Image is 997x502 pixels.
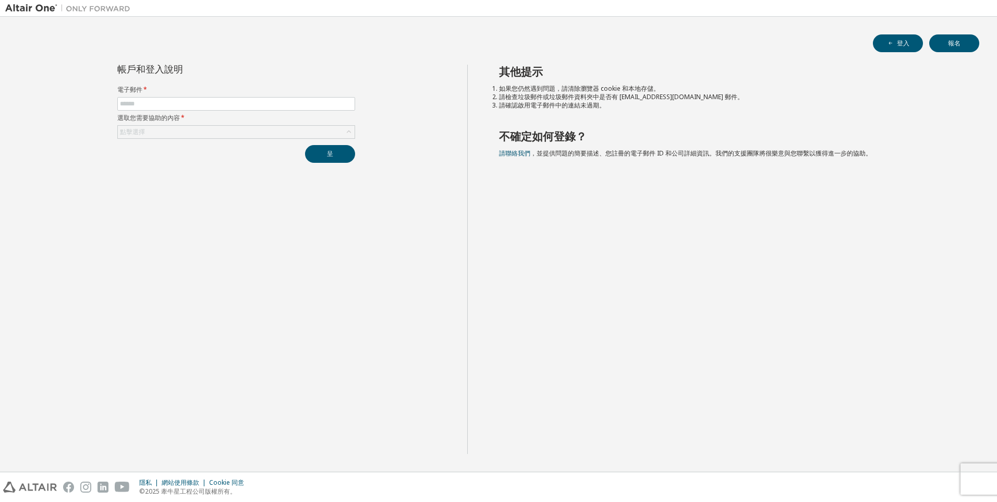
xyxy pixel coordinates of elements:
[499,149,872,158] span: ，並提供問題的簡要描述、您註冊的電子郵件 ID 和公司詳細資訊。我們的支援團隊將很樂意與您聯繫以獲得進一步的協助。
[139,487,250,496] p: ©
[162,479,209,487] div: 網站使用條款
[499,101,961,110] li: 請確認啟用電子郵件中的連結未過期。
[80,482,91,493] img: instagram.svg
[145,487,236,496] font: 2025 牽牛星工程公司版權所有。
[115,482,130,493] img: youtube.svg
[3,482,57,493] img: altair_logo.svg
[305,145,355,163] button: 呈
[499,65,961,78] h2: 其他提示
[499,149,530,158] a: 請聯絡我們
[98,482,108,493] img: linkedin.svg
[117,113,180,122] font: 選取您需要協助的內容
[139,479,162,487] div: 隱私
[117,65,308,73] div: 帳戶和登入說明
[63,482,74,493] img: facebook.svg
[209,479,250,487] div: Cookie 同意
[929,34,979,52] button: 報名
[5,3,136,14] img: 牽牛星一號
[499,85,961,93] li: 如果您仍然遇到問題，請清除瀏覽器 cookie 和本地存儲。
[118,126,355,138] div: 點擊選擇
[499,129,961,143] h2: 不確定如何登錄？
[499,93,961,101] li: 請檢查垃圾郵件或垃圾郵件資料夾中是否有 [EMAIL_ADDRESS][DOMAIN_NAME] 郵件。
[117,85,142,94] font: 電子郵件
[120,128,145,136] div: 點擊選擇
[873,34,923,52] button: 登入
[897,39,909,47] font: 登入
